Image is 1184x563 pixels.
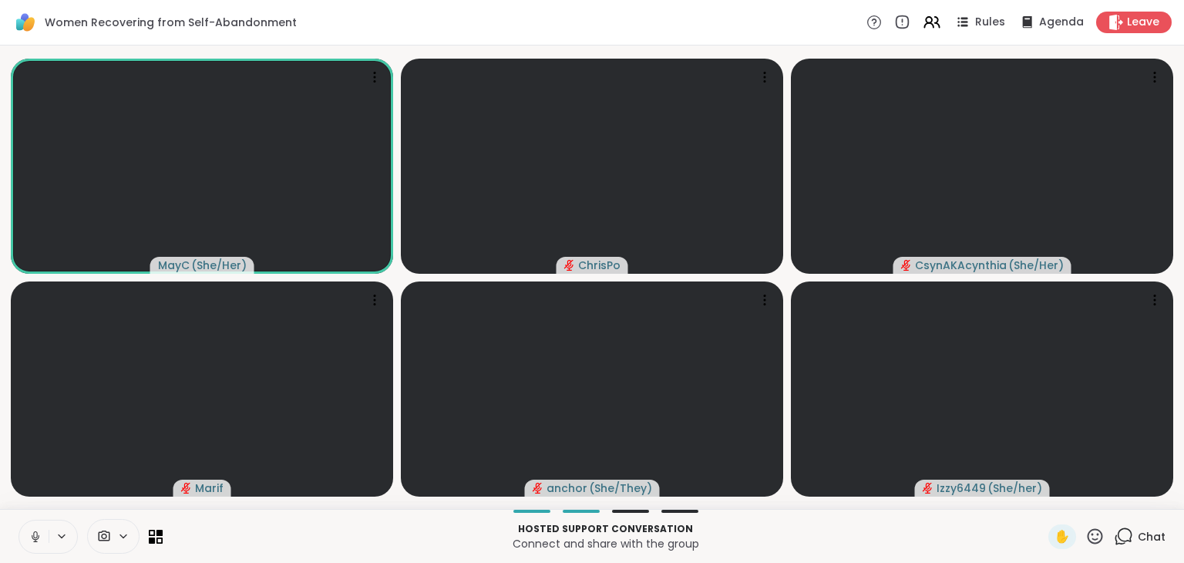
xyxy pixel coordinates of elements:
[195,480,224,496] span: Marif
[1127,15,1159,30] span: Leave
[987,480,1042,496] span: ( She/her )
[172,522,1039,536] p: Hosted support conversation
[901,260,912,271] span: audio-muted
[1039,15,1084,30] span: Agenda
[578,258,621,273] span: ChrisPo
[975,15,1005,30] span: Rules
[533,483,543,494] span: audio-muted
[915,258,1007,273] span: CsynAKAcynthia
[45,15,297,30] span: Women Recovering from Self-Abandonment
[158,258,190,273] span: MayC
[191,258,247,273] span: ( She/Her )
[1138,529,1165,544] span: Chat
[547,480,587,496] span: anchor
[937,480,986,496] span: Izzy6449
[1054,528,1070,546] span: ✋
[12,9,39,35] img: ShareWell Logomark
[564,260,575,271] span: audio-muted
[172,536,1039,551] p: Connect and share with the group
[923,483,933,494] span: audio-muted
[589,480,652,496] span: ( She/They )
[1008,258,1064,273] span: ( She/Her )
[181,483,192,494] span: audio-muted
